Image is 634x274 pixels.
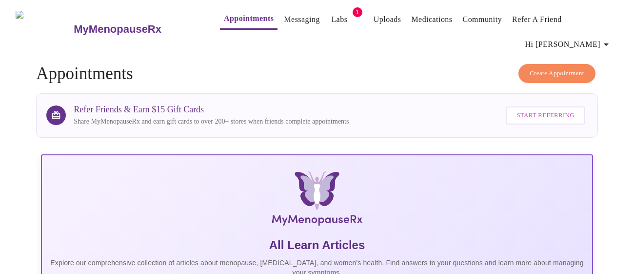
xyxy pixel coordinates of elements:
img: MyMenopauseRx Logo [133,171,501,230]
button: Appointments [220,9,277,30]
a: Refer a Friend [512,13,562,26]
button: Create Appointment [518,64,595,83]
img: MyMenopauseRx Logo [16,11,73,47]
a: Uploads [374,13,401,26]
button: Start Referring [506,106,585,125]
h3: MyMenopauseRx [74,23,161,36]
a: Medications [411,13,452,26]
button: Messaging [280,10,323,29]
a: MyMenopauseRx [73,12,200,46]
span: 1 [353,7,362,17]
a: Community [463,13,502,26]
button: Uploads [370,10,405,29]
p: Share MyMenopauseRx and earn gift cards to over 200+ stores when friends complete appointments [74,117,349,126]
button: Medications [407,10,456,29]
a: Messaging [284,13,319,26]
h5: All Learn Articles [50,237,584,253]
span: Create Appointment [530,68,584,79]
button: Refer a Friend [508,10,566,29]
span: Hi [PERSON_NAME] [525,38,612,51]
span: Start Referring [516,110,574,121]
button: Hi [PERSON_NAME] [521,35,616,54]
a: Labs [331,13,347,26]
h4: Appointments [36,64,598,84]
a: Start Referring [503,102,587,129]
button: Community [459,10,506,29]
a: Appointments [224,12,274,25]
h3: Refer Friends & Earn $15 Gift Cards [74,105,349,115]
button: Labs [324,10,355,29]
